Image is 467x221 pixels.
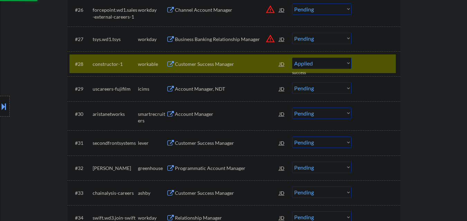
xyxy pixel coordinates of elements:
div: JD [279,137,286,149]
div: workable [138,61,166,68]
div: success [292,70,320,76]
div: workday [138,36,166,43]
div: workday [138,7,166,13]
div: #26 [75,7,87,13]
div: JD [279,3,286,16]
div: JD [279,82,286,95]
div: Business Banking Relationship Manager [175,36,279,43]
div: Customer Success Manager [175,140,279,147]
div: icims [138,86,166,92]
div: JD [279,187,286,199]
div: Customer Success Manager [175,190,279,197]
div: Account Manager [175,111,279,118]
div: JD [279,58,286,70]
div: Customer Success Manager [175,61,279,68]
div: #33 [75,190,87,197]
div: JD [279,162,286,174]
div: smartrecruiters [138,111,166,124]
div: Account Manager, NDT [175,86,279,92]
div: Channel Account Manager [175,7,279,13]
div: Programmatic Account Manager [175,165,279,172]
button: warning_amber [265,4,275,14]
div: tsys.wd1.tsys [93,36,138,43]
button: warning_amber [265,34,275,43]
div: JD [279,33,286,45]
div: greenhouse [138,165,166,172]
div: JD [279,108,286,120]
div: #27 [75,36,87,43]
div: ashby [138,190,166,197]
div: chainalysis-careers [93,190,138,197]
div: lever [138,140,166,147]
div: forcepoint.wd1.sales-external-careers-1 [93,7,138,20]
